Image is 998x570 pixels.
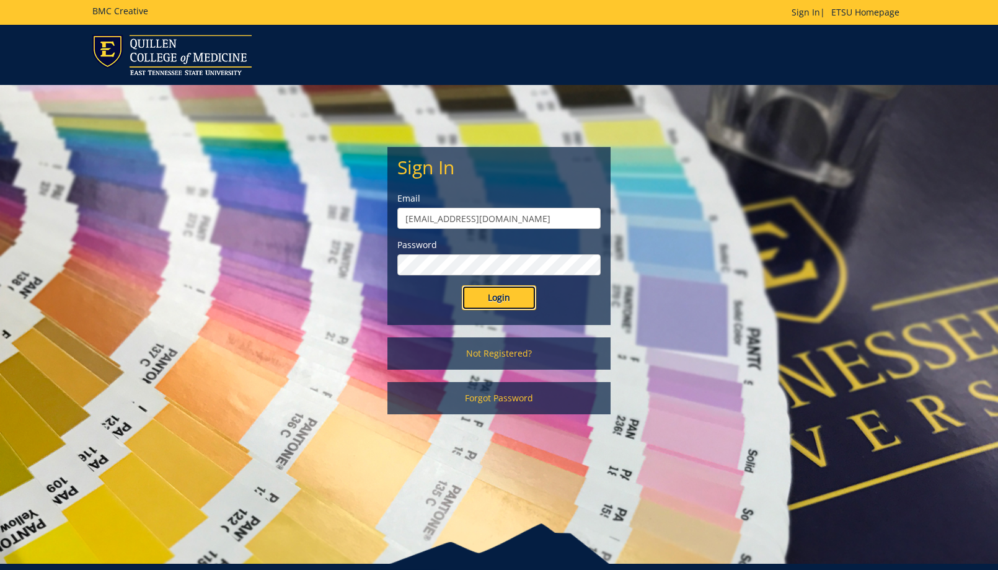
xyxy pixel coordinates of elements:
[397,192,601,205] label: Email
[397,157,601,177] h2: Sign In
[825,6,906,18] a: ETSU Homepage
[792,6,906,19] p: |
[387,382,611,414] a: Forgot Password
[92,6,148,16] h5: BMC Creative
[387,337,611,370] a: Not Registered?
[92,35,252,75] img: ETSU logo
[792,6,820,18] a: Sign In
[462,285,536,310] input: Login
[397,239,601,251] label: Password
